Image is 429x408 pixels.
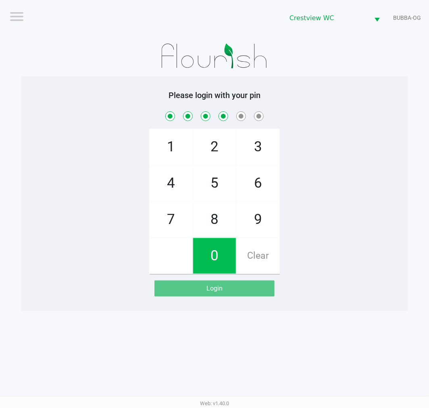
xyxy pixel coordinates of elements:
span: 5 [193,165,236,201]
span: 6 [237,165,279,201]
span: 2 [193,129,236,165]
span: 9 [237,202,279,237]
span: Crestview WC [289,13,364,23]
h5: Please login with your pin [27,90,402,100]
span: 3 [237,129,279,165]
span: 1 [150,129,192,165]
span: 8 [193,202,236,237]
span: Web: v1.40.0 [200,400,229,406]
button: Select [369,8,385,27]
span: BUBBA-OG [393,14,421,22]
span: Clear [237,238,279,274]
span: 0 [193,238,236,274]
span: 4 [150,165,192,201]
span: 7 [150,202,192,237]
